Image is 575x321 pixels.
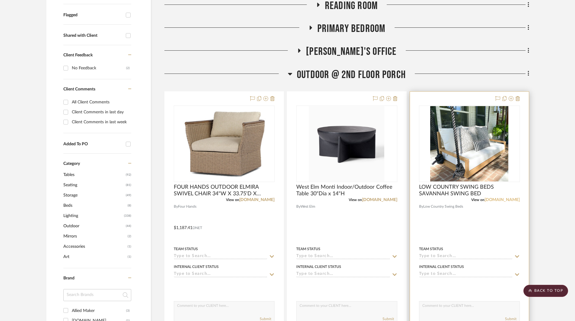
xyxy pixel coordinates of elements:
[72,63,126,73] div: No Feedback
[471,198,484,202] span: View on
[362,198,397,202] a: [DOMAIN_NAME]
[63,221,124,231] span: Outdoor
[126,190,131,200] span: (49)
[63,190,124,200] span: Storage
[63,33,123,38] div: Shared with Client
[63,241,126,252] span: Accessories
[124,211,131,221] span: (338)
[430,106,508,181] img: LOW COUNTRY SWING BEDS SAVANNAH SWING BED
[296,184,397,197] span: West Elm Monti Indoor/Outdoor Coffee Table 30"Dia x 14"H
[63,170,124,180] span: Tables
[309,106,384,181] img: West Elm Monti Indoor/Outdoor Coffee Table 30"Dia x 14"H
[296,264,341,269] div: Internal Client Status
[179,106,269,181] img: FOUR HANDS OUTDOOR ELMIRA SWIVEL CHAIR 34"W X 33.75'D X 32.5"H
[239,198,275,202] a: [DOMAIN_NAME]
[72,107,130,117] div: Client Comments in last day
[174,204,178,209] span: By
[296,272,390,277] input: Type to Search…
[226,198,239,202] span: View on
[63,13,123,18] div: Flagged
[63,276,75,280] span: Brand
[297,68,406,81] span: OUTDOOR @ 2ND FLOOR PORCH
[63,211,122,221] span: Lighting
[484,198,520,202] a: [DOMAIN_NAME]
[174,272,267,277] input: Type to Search…
[419,204,423,209] span: By
[317,22,386,35] span: Primary Bedroom
[63,231,126,241] span: Mirrors
[523,285,568,297] scroll-to-top-button: BACK TO TOP
[349,198,362,202] span: View on
[419,264,464,269] div: Internal Client Status
[72,306,126,316] div: Allied Maker
[178,204,196,209] span: Four Hands
[419,254,513,260] input: Type to Search…
[128,231,131,241] span: (2)
[63,180,124,190] span: Seating
[72,117,130,127] div: Client Comments in last week
[126,170,131,180] span: (92)
[126,63,130,73] div: (2)
[174,246,198,252] div: Team Status
[128,201,131,210] span: (8)
[296,246,320,252] div: Team Status
[63,252,126,262] span: Art
[126,180,131,190] span: (81)
[296,204,300,209] span: By
[419,184,520,197] span: LOW COUNTRY SWING BEDS SAVANNAH SWING BED
[174,184,275,197] span: FOUR HANDS OUTDOOR ELMIRA SWIVEL CHAIR 34"W X 33.75'D X 32.5"H
[63,87,95,91] span: Client Comments
[306,45,396,58] span: [PERSON_NAME]'s Office
[63,200,126,211] span: Beds
[63,142,123,147] div: Added To PO
[297,106,397,182] div: 0
[174,264,219,269] div: Internal Client Status
[126,306,130,316] div: (3)
[63,289,131,301] input: Search Brands
[296,254,390,260] input: Type to Search…
[128,252,131,262] span: (1)
[63,53,93,57] span: Client Feedback
[419,272,513,277] input: Type to Search…
[300,204,315,209] span: West Elm
[419,246,443,252] div: Team Status
[174,254,267,260] input: Type to Search…
[126,221,131,231] span: (44)
[128,242,131,251] span: (1)
[72,97,130,107] div: All Client Comments
[423,204,463,209] span: Low Country Swing Beds
[63,161,80,166] span: Category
